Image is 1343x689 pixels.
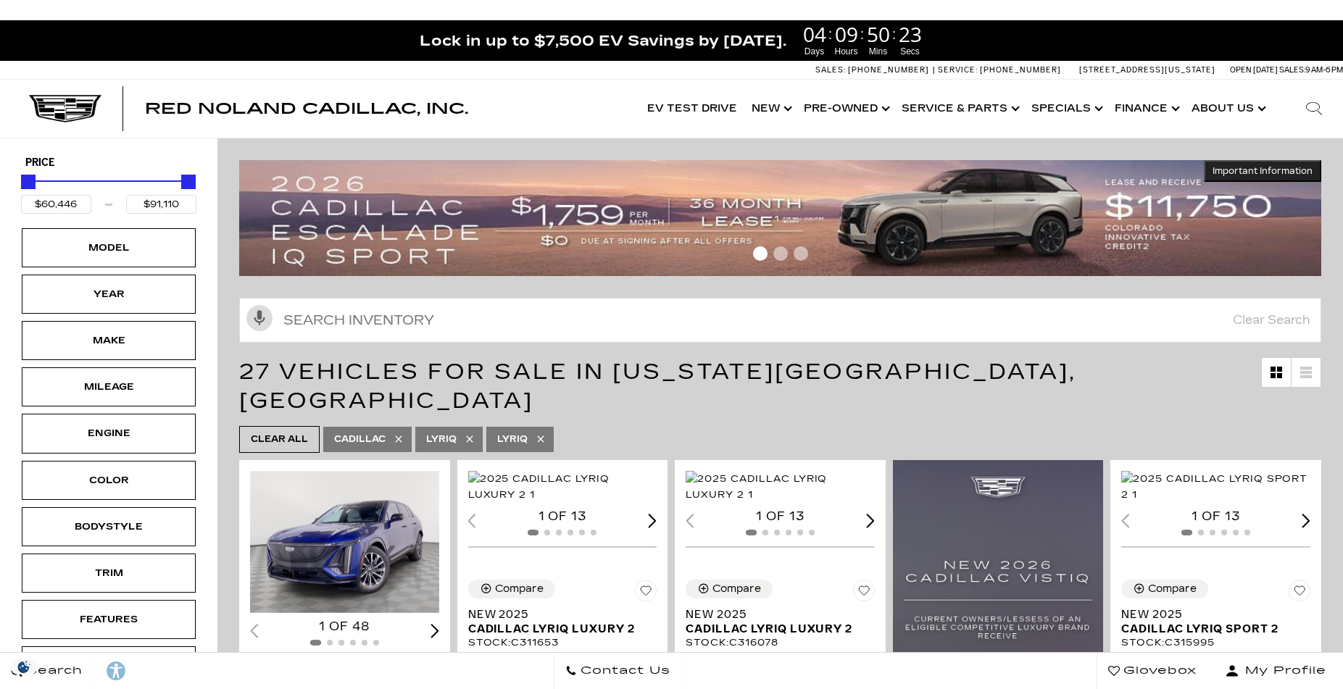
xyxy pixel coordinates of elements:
div: 1 of 13 [686,509,875,525]
div: Compare [712,582,761,596]
div: Next slide [866,514,875,527]
div: Model [72,240,145,256]
div: MileageMileage [22,367,196,406]
div: FeaturesFeatures [22,600,196,639]
span: [PHONE_NUMBER] [848,65,929,75]
a: Pre-Owned [797,80,894,138]
img: Opt-Out Icon [7,659,41,675]
span: Go to slide 2 [773,246,788,261]
a: Finance [1107,80,1184,138]
div: Next slide [431,624,439,638]
a: Contact Us [554,653,682,689]
div: Next slide [1302,514,1310,527]
div: Maximum Price [181,175,196,189]
span: : [860,23,865,45]
a: New [744,80,797,138]
span: : [828,23,833,45]
div: FueltypeFueltype [22,646,196,685]
div: Color [72,472,145,488]
div: Compare [495,582,544,596]
a: Sales: [PHONE_NUMBER] [815,66,933,74]
span: Open [DATE] [1230,65,1278,75]
button: Compare Vehicle [686,580,773,598]
img: 2025 Cadillac LYRIQ Sport 1 1 [250,471,439,613]
span: LYRIQ [497,430,528,448]
span: Sales: [815,65,846,75]
span: Clear All [251,430,308,448]
div: VIN: [US_VEHICLE_IDENTIFICATION_NUMBER] [468,649,657,675]
a: Service & Parts [894,80,1024,138]
button: Save Vehicle [853,580,875,607]
a: New 2025Cadillac LYRIQ Sport 2 [1121,607,1310,636]
div: TrimTrim [22,554,196,593]
button: Save Vehicle [1289,580,1310,607]
div: Price [21,170,196,214]
div: 1 of 13 [468,509,657,525]
div: BodystyleBodystyle [22,507,196,546]
div: Make [72,333,145,348]
div: Stock : C315995 [1121,636,1310,649]
span: 50 [865,24,892,44]
span: New 2025 [686,607,864,622]
div: 1 of 13 [1121,509,1310,525]
div: Stock : C316078 [686,636,875,649]
span: Sales: [1279,65,1305,75]
span: Hours [833,45,860,58]
span: Red Noland Cadillac, Inc. [145,100,468,117]
span: Glovebox [1120,661,1197,681]
button: Important Information [1204,160,1321,182]
a: About Us [1184,80,1271,138]
span: : [892,23,897,45]
div: Mileage [72,379,145,395]
span: Secs [897,45,924,58]
div: 1 / 2 [1121,471,1310,503]
div: Engine [72,425,145,441]
span: 04 [801,24,828,44]
img: Cadillac Dark Logo with Cadillac White Text [29,95,101,122]
a: Specials [1024,80,1107,138]
span: New 2025 [468,607,646,622]
button: Save Vehicle [635,580,657,607]
input: Search Inventory [239,298,1321,343]
div: Bodystyle [72,519,145,535]
span: 09 [833,24,860,44]
span: Go to slide 3 [794,246,808,261]
span: Cadillac [334,430,386,448]
div: ModelModel [22,228,196,267]
div: EngineEngine [22,414,196,453]
span: New 2025 [1121,607,1300,622]
span: Mins [865,45,892,58]
input: Minimum [21,195,91,214]
span: Lyriq [426,430,457,448]
span: Lock in up to $7,500 EV Savings by [DATE]. [420,31,786,50]
div: Year [72,286,145,302]
span: Service: [938,65,978,75]
span: Cadillac LYRIQ Luxury 2 [468,622,646,636]
div: 1 of 48 [250,619,439,635]
div: Features [72,611,145,627]
span: 23 [897,24,924,44]
button: Compare Vehicle [468,580,555,598]
a: New 2025Cadillac LYRIQ Luxury 2 [686,607,875,636]
h5: Price [25,156,192,170]
div: YearYear [22,275,196,314]
span: Cadillac LYRIQ Luxury 2 [686,622,864,636]
span: Contact Us [577,661,670,681]
span: 9 AM-6 PM [1305,65,1343,75]
svg: Click to toggle on voice search [246,305,273,331]
a: New 2025Cadillac LYRIQ Luxury 2 [468,607,657,636]
span: Important Information [1213,165,1313,177]
div: MakeMake [22,321,196,360]
div: Compare [1148,582,1197,596]
a: Close [1318,28,1336,45]
div: 1 / 2 [686,471,875,503]
div: Stock : C311653 [468,636,657,649]
span: Search [22,661,83,681]
div: ColorColor [22,461,196,500]
span: [PHONE_NUMBER] [980,65,1061,75]
a: [STREET_ADDRESS][US_STATE] [1079,65,1215,75]
div: VIN: [US_VEHICLE_IDENTIFICATION_NUMBER] [686,649,875,675]
span: 27 Vehicles for Sale in [US_STATE][GEOGRAPHIC_DATA], [GEOGRAPHIC_DATA] [239,359,1076,414]
a: Service: [PHONE_NUMBER] [933,66,1065,74]
a: EV Test Drive [640,80,744,138]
